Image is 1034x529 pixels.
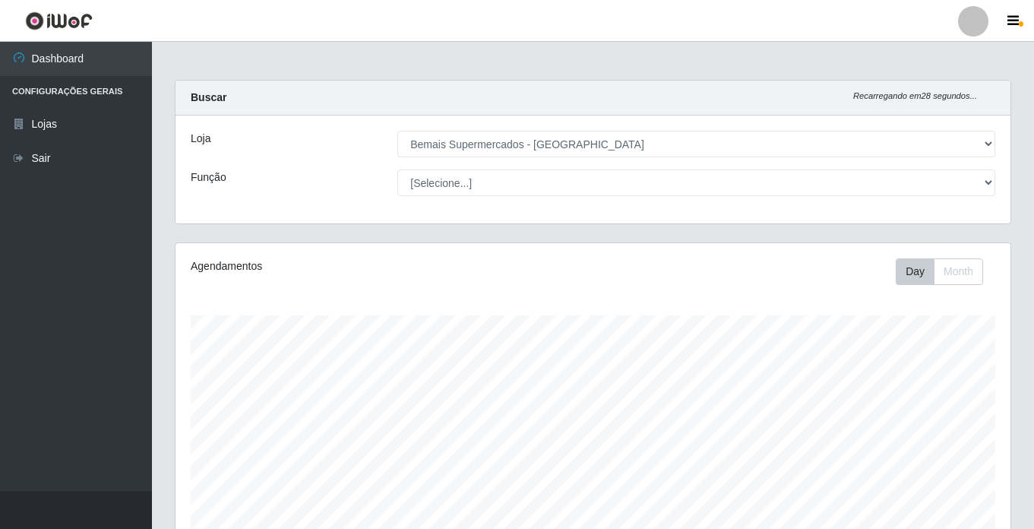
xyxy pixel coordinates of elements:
[934,258,983,285] button: Month
[853,91,977,100] i: Recarregando em 28 segundos...
[191,258,513,274] div: Agendamentos
[896,258,934,285] button: Day
[25,11,93,30] img: CoreUI Logo
[896,258,983,285] div: First group
[191,91,226,103] strong: Buscar
[896,258,995,285] div: Toolbar with button groups
[191,169,226,185] label: Função
[191,131,210,147] label: Loja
